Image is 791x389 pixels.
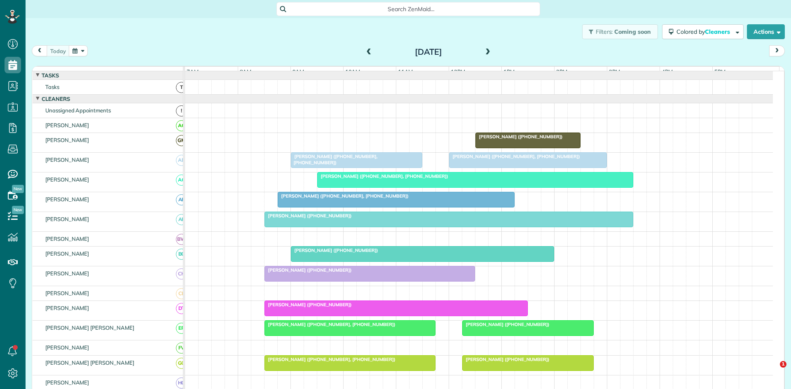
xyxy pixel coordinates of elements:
[317,173,449,179] span: [PERSON_NAME] ([PHONE_NUMBER], [PHONE_NUMBER])
[614,28,651,35] span: Coming soon
[780,361,786,368] span: 1
[676,28,733,35] span: Colored by
[176,377,187,389] span: HG
[475,134,563,140] span: [PERSON_NAME] ([PHONE_NUMBER])
[277,193,409,199] span: [PERSON_NAME] ([PHONE_NUMBER], [PHONE_NUMBER])
[176,194,187,205] span: AF
[176,249,187,260] span: BC
[763,361,783,381] iframe: Intercom live chat
[12,206,24,214] span: New
[176,175,187,186] span: AC
[40,96,72,102] span: Cleaners
[44,137,91,143] span: [PERSON_NAME]
[176,323,187,334] span: EP
[44,270,91,277] span: [PERSON_NAME]
[176,303,187,314] span: DT
[47,45,70,56] button: today
[462,321,550,327] span: [PERSON_NAME] ([PHONE_NUMBER])
[449,68,467,75] span: 12pm
[344,68,362,75] span: 10am
[44,324,136,331] span: [PERSON_NAME] [PERSON_NAME]
[40,72,61,79] span: Tasks
[176,105,187,116] span: !
[176,268,187,280] span: CH
[176,342,187,354] span: FV
[44,290,91,296] span: [PERSON_NAME]
[44,156,91,163] span: [PERSON_NAME]
[607,68,622,75] span: 3pm
[502,68,516,75] span: 1pm
[44,176,91,183] span: [PERSON_NAME]
[44,107,112,114] span: Unassigned Appointments
[44,216,91,222] span: [PERSON_NAME]
[377,47,480,56] h2: [DATE]
[264,321,396,327] span: [PERSON_NAME] ([PHONE_NUMBER], [PHONE_NUMBER])
[176,288,187,299] span: CL
[462,356,550,362] span: [PERSON_NAME] ([PHONE_NUMBER])
[769,45,785,56] button: next
[747,24,785,39] button: Actions
[264,213,352,219] span: [PERSON_NAME] ([PHONE_NUMBER])
[44,250,91,257] span: [PERSON_NAME]
[44,196,91,203] span: [PERSON_NAME]
[44,344,91,351] span: [PERSON_NAME]
[176,135,187,146] span: GM
[449,154,580,159] span: [PERSON_NAME] ([PHONE_NUMBER], [PHONE_NUMBER])
[44,84,61,90] span: Tasks
[555,68,569,75] span: 2pm
[176,234,187,245] span: BW
[662,24,744,39] button: Colored byCleaners
[176,82,187,93] span: T
[264,356,396,362] span: [PERSON_NAME] ([PHONE_NUMBER], [PHONE_NUMBER])
[44,359,136,366] span: [PERSON_NAME] [PERSON_NAME]
[290,154,378,165] span: [PERSON_NAME] ([PHONE_NUMBER], [PHONE_NUMBER])
[176,358,187,369] span: GG
[596,28,613,35] span: Filters:
[176,214,187,225] span: AF
[176,120,187,131] span: AC
[32,45,47,56] button: prev
[44,305,91,311] span: [PERSON_NAME]
[176,155,187,166] span: AB
[12,185,24,193] span: New
[396,68,415,75] span: 11am
[238,68,253,75] span: 8am
[185,68,200,75] span: 7am
[290,247,379,253] span: [PERSON_NAME] ([PHONE_NUMBER])
[660,68,674,75] span: 4pm
[44,235,91,242] span: [PERSON_NAME]
[264,267,352,273] span: [PERSON_NAME] ([PHONE_NUMBER])
[264,302,352,307] span: [PERSON_NAME] ([PHONE_NUMBER])
[44,122,91,128] span: [PERSON_NAME]
[44,379,91,386] span: [PERSON_NAME]
[713,68,727,75] span: 5pm
[291,68,306,75] span: 9am
[705,28,731,35] span: Cleaners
